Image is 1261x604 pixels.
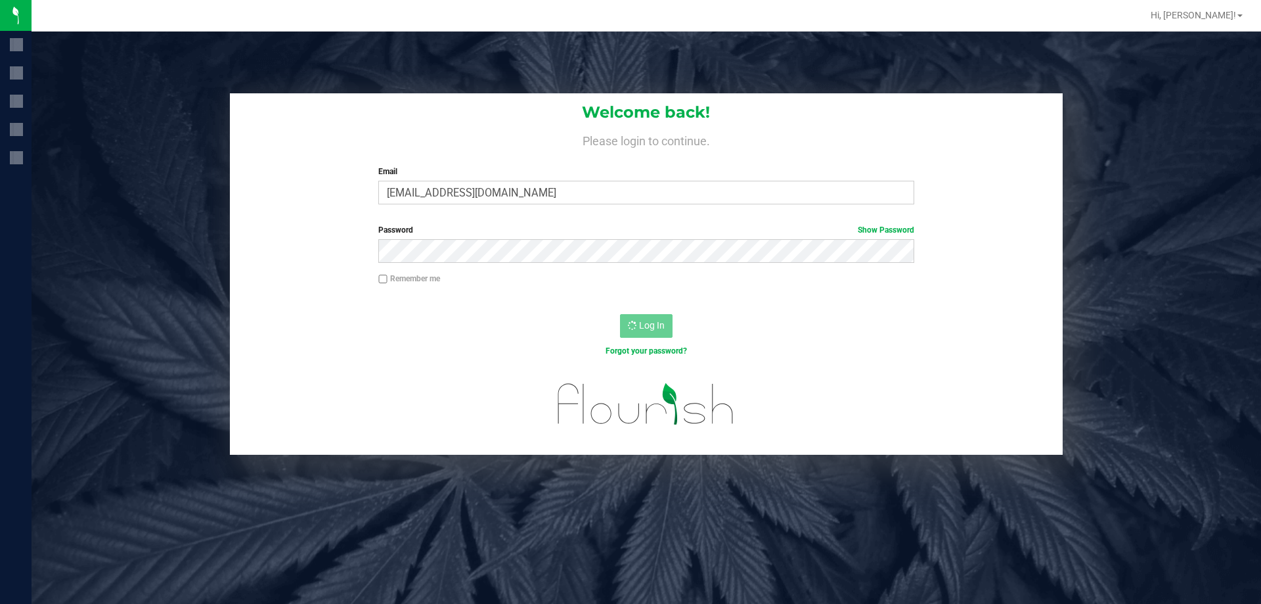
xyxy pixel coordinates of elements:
[378,273,440,285] label: Remember me
[858,225,914,235] a: Show Password
[1151,10,1236,20] span: Hi, [PERSON_NAME]!
[230,104,1063,121] h1: Welcome back!
[230,131,1063,147] h4: Please login to continue.
[378,225,413,235] span: Password
[378,275,387,284] input: Remember me
[620,314,673,338] button: Log In
[639,320,665,331] span: Log In
[542,371,750,438] img: flourish_logo.svg
[378,166,914,177] label: Email
[606,346,687,356] a: Forgot your password?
